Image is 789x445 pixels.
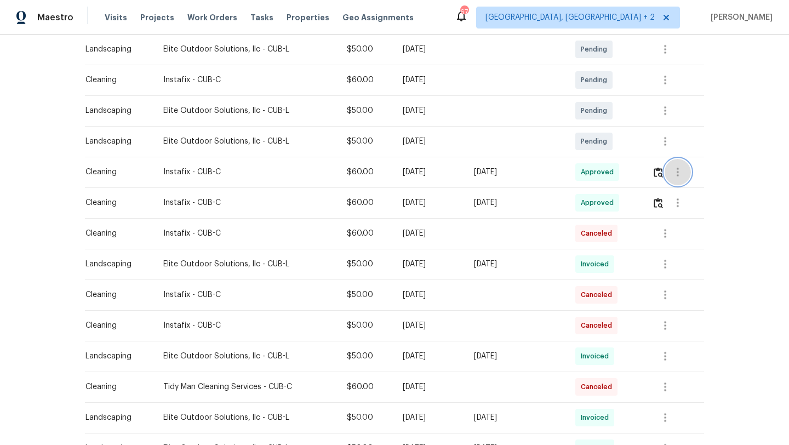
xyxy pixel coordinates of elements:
span: [PERSON_NAME] [706,12,773,23]
div: Landscaping [85,136,146,147]
div: Cleaning [85,228,146,239]
div: [DATE] [474,412,558,423]
div: $50.00 [347,289,385,300]
span: Canceled [581,228,616,239]
div: [DATE] [403,289,457,300]
div: Landscaping [85,412,146,423]
span: Pending [581,105,611,116]
div: Cleaning [85,197,146,208]
img: Review Icon [654,167,663,178]
div: [DATE] [403,136,457,147]
div: Cleaning [85,320,146,331]
span: Pending [581,75,611,85]
span: Visits [105,12,127,23]
div: $50.00 [347,320,385,331]
span: Properties [287,12,329,23]
div: [DATE] [403,75,457,85]
div: $50.00 [347,412,385,423]
div: Landscaping [85,105,146,116]
div: [DATE] [474,259,558,270]
div: [DATE] [474,167,558,178]
span: Work Orders [187,12,237,23]
span: Approved [581,167,618,178]
span: Maestro [37,12,73,23]
span: Geo Assignments [342,12,414,23]
div: Cleaning [85,289,146,300]
div: [DATE] [403,105,457,116]
div: $60.00 [347,228,385,239]
div: 67 [460,7,468,18]
div: Instafix - CUB-C [163,75,329,85]
div: Elite Outdoor Solutions, llc - CUB-L [163,136,329,147]
span: Canceled [581,289,616,300]
button: Review Icon [652,190,665,216]
span: Canceled [581,381,616,392]
div: Instafix - CUB-C [163,320,329,331]
div: Elite Outdoor Solutions, llc - CUB-L [163,259,329,270]
div: [DATE] [403,44,457,55]
div: Landscaping [85,44,146,55]
span: Canceled [581,320,616,331]
span: Approved [581,197,618,208]
div: Landscaping [85,259,146,270]
div: [DATE] [403,412,457,423]
div: Landscaping [85,351,146,362]
div: [DATE] [474,351,558,362]
div: $50.00 [347,259,385,270]
button: Review Icon [652,159,665,185]
div: Elite Outdoor Solutions, llc - CUB-L [163,105,329,116]
div: [DATE] [403,228,457,239]
div: Elite Outdoor Solutions, llc - CUB-L [163,351,329,362]
div: Cleaning [85,381,146,392]
div: Cleaning [85,75,146,85]
div: [DATE] [403,259,457,270]
div: Instafix - CUB-C [163,197,329,208]
span: Pending [581,136,611,147]
div: $60.00 [347,75,385,85]
span: Invoiced [581,351,613,362]
div: Instafix - CUB-C [163,228,329,239]
div: Elite Outdoor Solutions, llc - CUB-L [163,44,329,55]
span: Projects [140,12,174,23]
div: $60.00 [347,197,385,208]
div: [DATE] [403,381,457,392]
div: $50.00 [347,351,385,362]
span: Tasks [250,14,273,21]
div: Cleaning [85,167,146,178]
div: Instafix - CUB-C [163,167,329,178]
div: $50.00 [347,136,385,147]
div: Elite Outdoor Solutions, llc - CUB-L [163,412,329,423]
div: [DATE] [403,197,457,208]
div: $50.00 [347,105,385,116]
div: Instafix - CUB-C [163,289,329,300]
img: Review Icon [654,198,663,208]
div: $50.00 [347,44,385,55]
span: Invoiced [581,259,613,270]
div: [DATE] [403,320,457,331]
div: [DATE] [403,351,457,362]
div: [DATE] [474,197,558,208]
span: Pending [581,44,611,55]
div: [DATE] [403,167,457,178]
span: Invoiced [581,412,613,423]
span: [GEOGRAPHIC_DATA], [GEOGRAPHIC_DATA] + 2 [485,12,655,23]
div: Tidy Man Cleaning Services - CUB-C [163,381,329,392]
div: $60.00 [347,381,385,392]
div: $60.00 [347,167,385,178]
